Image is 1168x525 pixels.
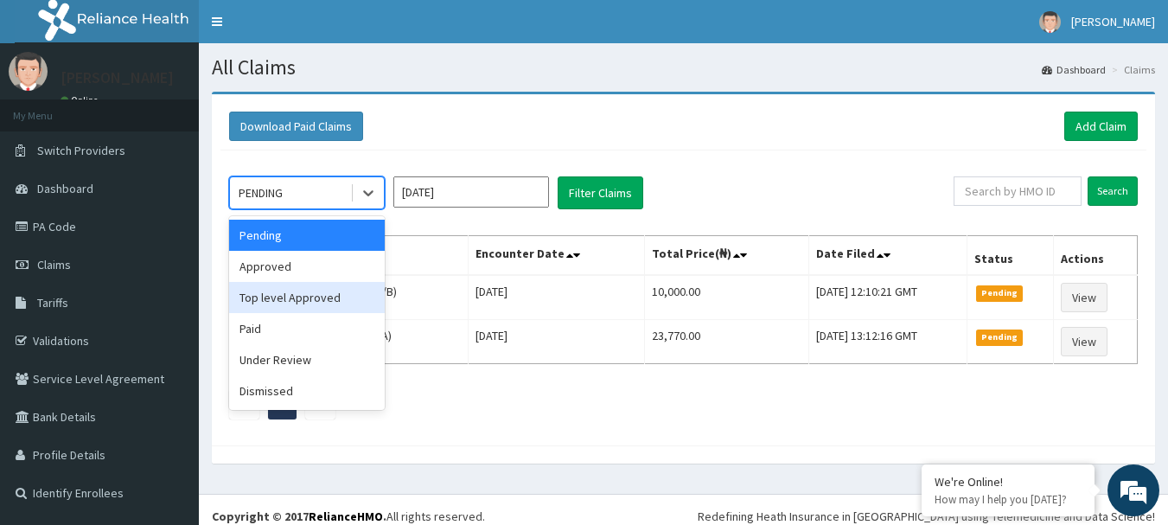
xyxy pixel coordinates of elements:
[935,474,1082,490] div: We're Online!
[229,251,385,282] div: Approved
[1054,236,1138,276] th: Actions
[1061,327,1107,356] a: View
[468,320,645,364] td: [DATE]
[808,275,967,320] td: [DATE] 12:10:21 GMT
[1088,176,1138,206] input: Search
[61,70,174,86] p: [PERSON_NAME]
[1064,112,1138,141] a: Add Claim
[239,184,283,202] div: PENDING
[229,112,363,141] button: Download Paid Claims
[808,320,967,364] td: [DATE] 13:12:16 GMT
[9,52,48,91] img: User Image
[1042,62,1106,77] a: Dashboard
[1061,283,1107,312] a: View
[935,492,1082,507] p: How may I help you today?
[1039,11,1061,33] img: User Image
[468,236,645,276] th: Encounter Date
[1107,62,1155,77] li: Claims
[976,285,1024,301] span: Pending
[393,176,549,208] input: Select Month and Year
[645,320,809,364] td: 23,770.00
[808,236,967,276] th: Date Filed
[967,236,1053,276] th: Status
[558,176,643,209] button: Filter Claims
[954,176,1082,206] input: Search by HMO ID
[468,275,645,320] td: [DATE]
[229,313,385,344] div: Paid
[698,508,1155,525] div: Redefining Heath Insurance in [GEOGRAPHIC_DATA] using Telemedicine and Data Science!
[645,275,809,320] td: 10,000.00
[309,509,383,524] a: RelianceHMO
[976,330,1024,345] span: Pending
[37,257,71,272] span: Claims
[645,236,809,276] th: Total Price(₦)
[229,220,385,251] div: Pending
[61,94,102,106] a: Online
[37,295,68,311] span: Tariffs
[37,181,93,196] span: Dashboard
[229,344,385,375] div: Under Review
[212,56,1155,79] h1: All Claims
[229,282,385,313] div: Top level Approved
[37,143,125,158] span: Switch Providers
[229,375,385,407] div: Dismissed
[1071,14,1155,29] span: [PERSON_NAME]
[212,509,386,524] strong: Copyright © 2017 .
